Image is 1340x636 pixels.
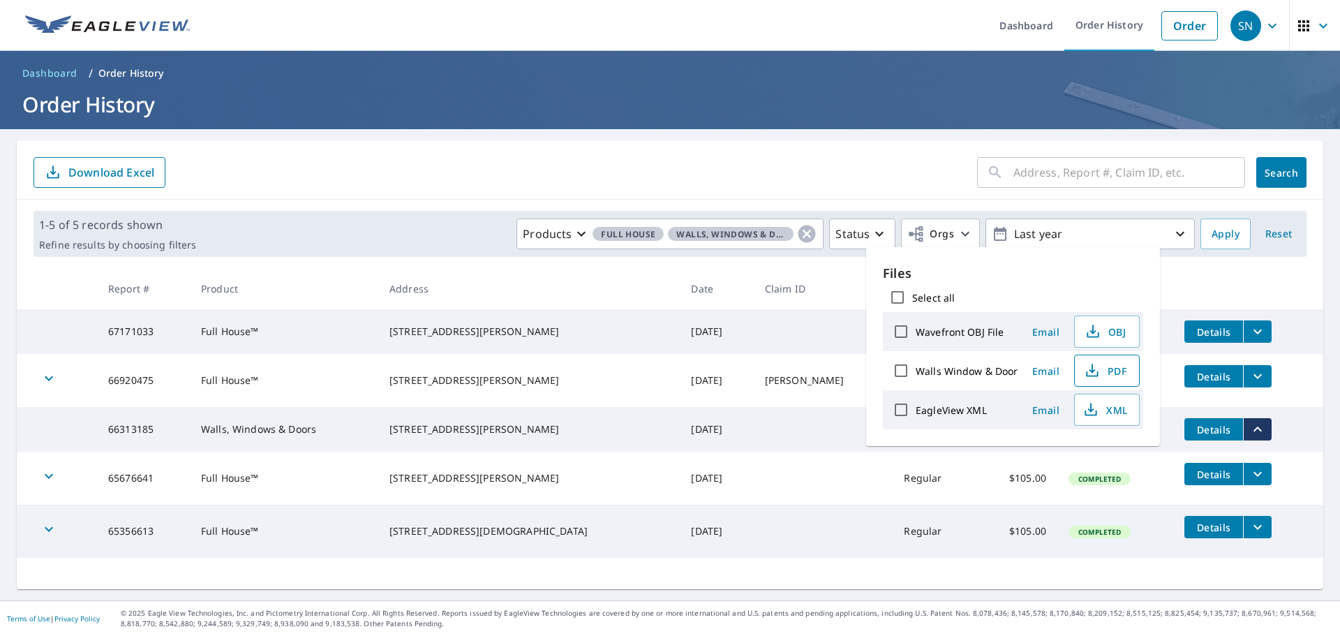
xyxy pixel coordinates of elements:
th: Address [378,268,680,309]
img: EV Logo [25,15,190,36]
td: [DATE] [680,407,753,452]
td: 65356613 [97,505,190,558]
button: detailsBtn-65356613 [1184,516,1243,538]
p: Order History [98,66,164,80]
td: Regular [893,452,976,505]
td: 65676641 [97,452,190,505]
span: Completed [1070,527,1129,537]
td: [DATE] [680,354,753,407]
button: filesDropdownBtn-65356613 [1243,516,1272,538]
button: filesDropdownBtn-66920475 [1243,365,1272,387]
button: Download Excel [33,157,165,188]
p: Files [883,264,1143,283]
label: EagleView XML [916,404,987,417]
span: Completed [1070,474,1129,484]
span: Details [1193,521,1235,534]
td: 67171033 [97,309,190,354]
button: Apply [1200,219,1251,249]
button: detailsBtn-67171033 [1184,320,1243,343]
div: [STREET_ADDRESS][PERSON_NAME] [389,422,669,436]
button: OBJ [1074,316,1140,348]
td: 66313185 [97,407,190,452]
span: Search [1267,166,1295,179]
input: Address, Report #, Claim ID, etc. [1013,153,1245,192]
button: detailsBtn-65676641 [1184,463,1243,485]
div: SN [1230,10,1261,41]
button: Reset [1256,219,1301,249]
button: Email [1024,321,1069,343]
button: detailsBtn-66920475 [1184,365,1243,387]
li: / [89,65,93,82]
td: Full House™ [190,505,378,558]
button: Orgs [901,219,980,249]
th: Date [680,268,753,309]
p: 1-5 of 5 records shown [39,216,196,233]
td: 66920475 [97,354,190,407]
a: Terms of Use [7,614,50,623]
button: XML [1074,394,1140,426]
span: Full House [593,227,664,242]
h1: Order History [17,90,1323,119]
span: Dashboard [22,66,77,80]
td: $105.00 [976,452,1057,505]
p: Last year [1008,222,1172,246]
span: Walls, Windows & Doors [668,227,794,242]
div: [STREET_ADDRESS][DEMOGRAPHIC_DATA] [389,524,669,538]
th: Product [190,268,378,309]
span: Apply [1212,225,1239,243]
div: [STREET_ADDRESS][PERSON_NAME] [389,471,669,485]
span: Details [1193,423,1235,436]
span: Email [1029,364,1063,378]
td: [DATE] [680,452,753,505]
span: Orgs [907,225,954,243]
span: PDF [1083,362,1128,379]
span: Email [1029,404,1063,417]
td: Full House™ [190,452,378,505]
td: Full House™ [190,309,378,354]
td: [DATE] [680,505,753,558]
th: Claim ID [754,268,893,309]
a: Order [1161,11,1218,40]
span: OBJ [1083,323,1128,340]
nav: breadcrumb [17,62,1323,84]
span: Email [1029,325,1063,339]
button: filesDropdownBtn-66313185 [1243,418,1272,441]
span: Details [1193,370,1235,383]
button: filesDropdownBtn-67171033 [1243,320,1272,343]
button: PDF [1074,355,1140,387]
td: [PERSON_NAME] [754,354,893,407]
span: Reset [1262,225,1295,243]
span: Details [1193,468,1235,481]
button: Search [1256,157,1306,188]
button: Email [1024,399,1069,421]
p: © 2025 Eagle View Technologies, Inc. and Pictometry International Corp. All Rights Reserved. Repo... [121,608,1333,629]
button: Last year [985,219,1195,249]
td: $105.00 [976,505,1057,558]
span: Details [1193,325,1235,339]
p: Products [523,225,572,242]
div: [STREET_ADDRESS][PERSON_NAME] [389,325,669,339]
a: Dashboard [17,62,83,84]
td: Walls, Windows & Doors [190,407,378,452]
button: Email [1024,360,1069,382]
button: filesDropdownBtn-65676641 [1243,463,1272,485]
button: detailsBtn-66313185 [1184,418,1243,441]
p: | [7,614,100,623]
td: Full House™ [190,354,378,407]
th: Report # [97,268,190,309]
button: ProductsFull HouseWalls, Windows & Doors [516,219,824,249]
td: [DATE] [680,309,753,354]
a: Privacy Policy [54,614,100,623]
button: Status [829,219,895,249]
span: XML [1083,401,1128,418]
label: Select all [912,291,955,304]
p: Download Excel [68,165,154,180]
label: Wavefront OBJ File [916,325,1004,339]
p: Refine results by choosing filters [39,239,196,251]
div: [STREET_ADDRESS][PERSON_NAME] [389,374,669,387]
td: Regular [893,505,976,558]
p: Status [835,225,870,242]
label: Walls Window & Door [916,364,1018,378]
